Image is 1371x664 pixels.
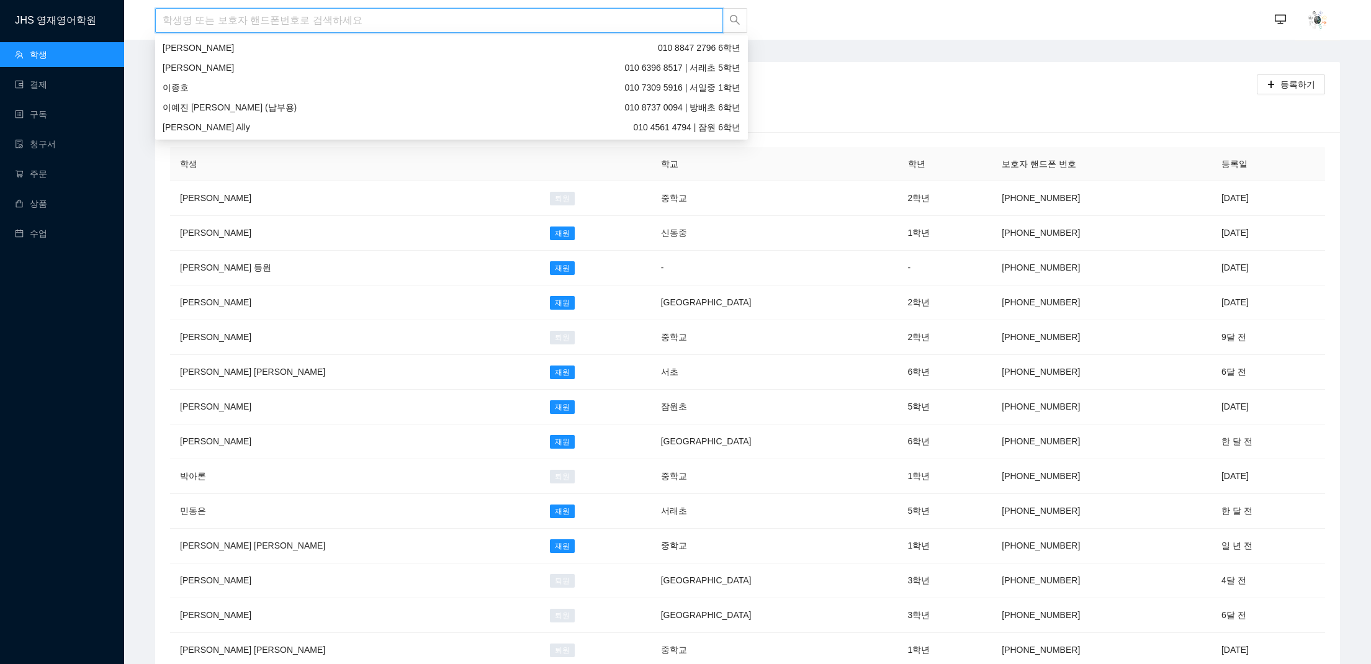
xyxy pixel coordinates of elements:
td: [PERSON_NAME] [170,390,540,424]
td: [DATE] [1211,251,1325,285]
span: 재원 [550,505,575,518]
span: 재원 [550,539,575,553]
td: 2학년 [898,285,992,320]
td: [PHONE_NUMBER] [992,494,1211,529]
button: desktop [1268,7,1293,32]
td: 잠원초 [651,390,898,424]
td: [PHONE_NUMBER] [992,355,1211,390]
td: [PERSON_NAME] [PERSON_NAME] [170,355,540,390]
span: 퇴원 [550,192,575,205]
td: [PERSON_NAME] [170,598,540,633]
td: 1학년 [898,459,992,494]
span: 재원 [550,261,575,275]
td: 중학교 [651,459,898,494]
span: 등록하기 [1280,78,1315,91]
td: [PHONE_NUMBER] [992,181,1211,216]
td: 2학년 [898,181,992,216]
span: 퇴원 [550,470,575,483]
span: 퇴원 [550,574,575,588]
td: [DATE] [1211,459,1325,494]
td: [PERSON_NAME] [170,216,540,251]
span: 퇴원 [550,644,575,657]
span: search [729,14,740,27]
td: [PHONE_NUMBER] [992,390,1211,424]
td: 2학년 [898,320,992,355]
td: - [651,251,898,285]
span: 퇴원 [550,609,575,622]
td: [GEOGRAPHIC_DATA] [651,285,898,320]
td: 한 달 전 [1211,424,1325,459]
td: 3학년 [898,598,992,633]
th: 학년 [898,147,992,181]
button: search [722,8,747,33]
td: [GEOGRAPHIC_DATA] [651,424,898,459]
td: [DATE] [1211,216,1325,251]
td: 6달 전 [1211,355,1325,390]
td: 민동은 [170,494,540,529]
td: 1학년 [898,529,992,563]
td: [PHONE_NUMBER] [992,320,1211,355]
td: [PHONE_NUMBER] [992,598,1211,633]
span: 재원 [550,296,575,310]
td: 5학년 [898,494,992,529]
td: 1학년 [898,216,992,251]
td: [DATE] [1211,390,1325,424]
td: 일 년 전 [1211,529,1325,563]
div: 재원 [232,107,252,123]
a: profile구독 [15,109,47,119]
td: [PERSON_NAME] [170,424,540,459]
td: 중학교 [651,529,898,563]
td: 9달 전 [1211,320,1325,355]
a: shopping상품 [15,199,47,209]
th: 학교 [651,147,898,181]
td: 3학년 [898,563,992,598]
a: file-done청구서 [15,139,56,149]
td: [DATE] [1211,181,1325,216]
td: [GEOGRAPHIC_DATA] [651,563,898,598]
img: AAuE7mDoXpCatjYbFsrPngRLKPRV3HObE7Eyr2hcbN-bOg [1308,11,1328,30]
td: [PERSON_NAME] [170,563,540,598]
div: 모든 학생 [170,107,212,123]
td: 6학년 [898,424,992,459]
td: [GEOGRAPHIC_DATA] [651,598,898,633]
td: [PERSON_NAME] [170,285,540,320]
a: calendar수업 [15,228,47,238]
td: [PHONE_NUMBER] [992,563,1211,598]
td: 6달 전 [1211,598,1325,633]
span: 재원 [550,435,575,449]
span: 재원 [550,400,575,414]
td: [PHONE_NUMBER] [992,459,1211,494]
td: [PERSON_NAME] [170,320,540,355]
td: - [898,251,992,285]
input: 학생명 또는 보호자 핸드폰번호로 검색하세요 [155,8,723,33]
span: 재원 [550,227,575,240]
th: 등록일 [1211,147,1325,181]
td: 박아론 [170,459,540,494]
td: 4달 전 [1211,563,1325,598]
td: [PERSON_NAME] 등원 [170,251,540,285]
span: desktop [1275,14,1286,27]
td: 서래초 [651,494,898,529]
td: [PHONE_NUMBER] [992,251,1211,285]
span: 퇴원 [550,331,575,344]
button: plus등록하기 [1257,74,1325,94]
span: 재원 [550,366,575,379]
div: 퇴원 [272,107,292,123]
th: 학생 [170,147,540,181]
a: shopping-cart주문 [15,169,47,179]
td: 5학년 [898,390,992,424]
td: [PHONE_NUMBER] [992,424,1211,459]
td: 신동중 [651,216,898,251]
th: 보호자 핸드폰 번호 [992,147,1211,181]
a: team학생 [15,50,47,60]
h2: 학생 [170,72,1257,97]
td: [PERSON_NAME] [170,181,540,216]
td: 서초 [651,355,898,390]
a: wallet결제 [15,79,47,89]
td: 한 달 전 [1211,494,1325,529]
td: [PHONE_NUMBER] [992,529,1211,563]
td: 중학교 [651,181,898,216]
td: [DATE] [1211,285,1325,320]
td: [PERSON_NAME] [PERSON_NAME] [170,529,540,563]
span: plus [1267,80,1275,90]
